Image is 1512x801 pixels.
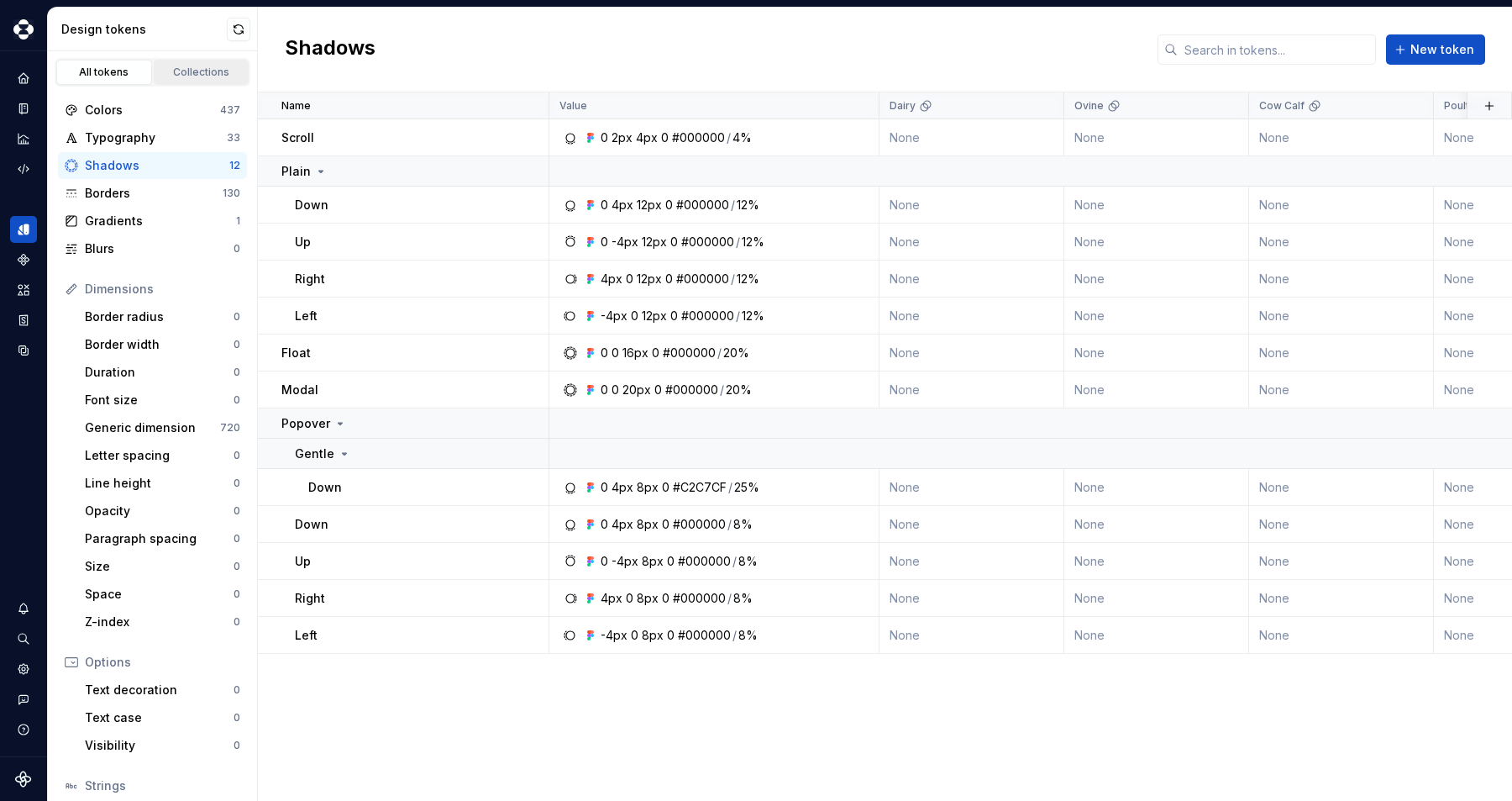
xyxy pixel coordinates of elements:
td: None [879,119,1064,156]
div: 0 [234,532,240,545]
div: 0 [601,129,608,146]
div: 12px [637,271,662,287]
td: None [1249,372,1434,408]
a: Components [10,246,37,273]
td: None [1064,187,1249,224]
div: 0 [234,588,240,601]
button: Notifications [10,595,37,622]
div: 0 [662,516,669,533]
div: Design tokens [10,216,37,243]
td: None [1064,335,1249,372]
div: 0 [662,479,669,496]
div: 12px [642,234,667,250]
p: Poultry [1444,99,1479,113]
div: 4px [636,129,658,146]
div: 8% [733,516,753,533]
td: None [1249,335,1434,372]
input: Search in tokens... [1178,34,1376,65]
div: / [736,234,740,250]
div: Colors [85,102,220,119]
div: Shadows [85,157,229,174]
a: Typography33 [58,124,247,151]
td: None [1064,372,1249,408]
div: #C2C7CF [673,479,727,496]
div: / [736,308,740,324]
h2: Shadows [285,34,375,65]
a: Paragraph spacing0 [78,525,247,552]
div: 12px [637,197,662,213]
div: 0 [234,242,240,256]
td: None [879,261,1064,298]
div: Line height [85,475,234,492]
div: Collections [160,66,244,79]
div: / [720,382,724,398]
td: None [1249,543,1434,580]
div: 0 [234,449,240,462]
div: / [727,516,732,533]
div: 4px [601,590,622,607]
div: -4px [601,308,627,324]
div: 8% [738,553,758,570]
div: 0 [626,590,633,607]
p: Cow Calf [1259,99,1305,113]
div: 12% [737,197,759,213]
div: Visibility [85,737,234,754]
div: / [731,197,735,213]
td: None [879,298,1064,335]
td: None [1249,580,1434,617]
div: Z-index [85,614,234,630]
p: Up [295,234,311,250]
div: 0 [601,197,608,213]
a: Settings [10,656,37,682]
div: 20% [726,382,752,398]
a: Font size0 [78,387,247,414]
td: None [1064,506,1249,543]
button: Search ⌘K [10,625,37,652]
div: 720 [220,421,240,435]
div: 0 [234,477,240,490]
div: Generic dimension [85,419,220,436]
div: 4% [732,129,752,146]
div: Size [85,558,234,575]
a: Data sources [10,337,37,364]
div: 25% [734,479,759,496]
td: None [879,372,1064,408]
a: Space0 [78,581,247,608]
svg: Supernova Logo [15,771,32,788]
p: Left [295,308,318,324]
div: 0 [234,711,240,725]
div: 0 [652,345,659,361]
p: Gentle [295,445,334,462]
p: Right [295,271,325,287]
a: Line height0 [78,470,247,497]
a: Home [10,65,37,92]
a: Size0 [78,553,247,580]
div: / [728,479,732,496]
div: 0 [612,382,619,398]
td: None [879,187,1064,224]
div: 0 [234,504,240,518]
div: 4px [601,271,622,287]
p: Down [295,516,328,533]
div: Typography [85,129,227,146]
td: None [1249,298,1434,335]
div: / [732,627,737,644]
a: Text decoration0 [78,677,247,704]
p: Down [295,197,328,213]
td: None [879,580,1064,617]
td: None [1064,119,1249,156]
div: 4px [612,516,633,533]
div: Font size [85,392,234,408]
div: Border radius [85,308,234,325]
div: 0 [234,739,240,752]
div: -4px [612,553,638,570]
div: Contact support [10,686,37,713]
p: Ovine [1074,99,1104,113]
div: 8% [733,590,753,607]
a: Generic dimension720 [78,414,247,441]
a: Assets [10,277,37,303]
div: Text decoration [85,682,234,698]
div: 0 [234,310,240,324]
div: 0 [662,590,669,607]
